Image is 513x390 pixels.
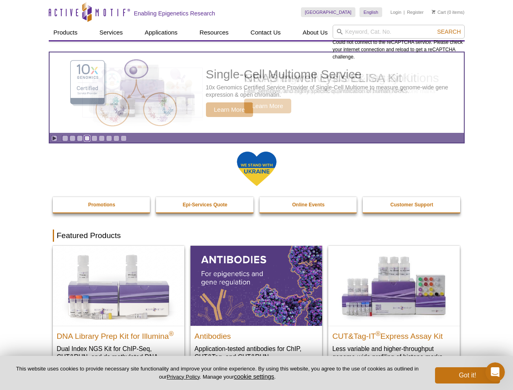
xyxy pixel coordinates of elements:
strong: Epi-Services Quote [183,202,227,208]
li: (0 items) [432,7,465,17]
h2: Featured Products [53,230,461,242]
strong: Promotions [88,202,115,208]
a: Go to slide 3 [77,135,83,141]
p: Dual Index NGS Kit for ChIP-Seq, CUT&RUN, and ds methylated DNA assays. [57,344,180,369]
a: Go to slide 1 [62,135,68,141]
a: Go to slide 7 [106,135,112,141]
p: Less variable and higher-throughput genome-wide profiling of histone marks​. [332,344,456,361]
button: Got it! [435,367,500,383]
img: DNA Library Prep Kit for Illumina [53,246,184,325]
span: Search [437,28,461,35]
h2: Enabling Epigenetics Research [134,10,215,17]
a: All Antibodies Antibodies Application-tested antibodies for ChIP, CUT&Tag, and CUT&RUN. [190,246,322,369]
sup: ® [376,330,381,337]
a: Epi-Services Quote [156,197,254,212]
h2: Antibodies [195,328,318,340]
a: Go to slide 9 [121,135,127,141]
a: Register [407,9,424,15]
a: Go to slide 6 [99,135,105,141]
img: All Antibodies [190,246,322,325]
img: We Stand With Ukraine [236,151,277,187]
a: About Us [298,25,333,40]
h2: CUT&Tag-IT Express Assay Kit [332,328,456,340]
h2: DNA Library Prep Kit for Illumina [57,328,180,340]
a: Promotions [53,197,151,212]
a: Contact Us [246,25,286,40]
a: English [359,7,382,17]
iframe: Intercom live chat [485,362,505,382]
sup: ® [169,330,174,337]
a: Customer Support [363,197,461,212]
p: Application-tested antibodies for ChIP, CUT&Tag, and CUT&RUN. [195,344,318,361]
a: Applications [140,25,182,40]
img: CUT&Tag-IT® Express Assay Kit [328,246,460,325]
strong: Customer Support [390,202,433,208]
a: Go to slide 2 [69,135,76,141]
button: Search [435,28,463,35]
a: Resources [195,25,234,40]
a: [GEOGRAPHIC_DATA] [301,7,356,17]
a: Services [95,25,128,40]
a: Go to slide 4 [84,135,90,141]
li: | [404,7,405,17]
div: Could not connect to the reCAPTCHA service. Please check your internet connection and reload to g... [333,25,465,61]
a: Login [390,9,401,15]
a: Online Events [260,197,358,212]
a: Go to slide 5 [91,135,97,141]
a: Privacy Policy [167,374,199,380]
a: Products [49,25,82,40]
a: CUT&Tag-IT® Express Assay Kit CUT&Tag-IT®Express Assay Kit Less variable and higher-throughput ge... [328,246,460,369]
a: Go to slide 8 [113,135,119,141]
p: This website uses cookies to provide necessary site functionality and improve your online experie... [13,365,422,381]
input: Keyword, Cat. No. [333,25,465,39]
a: Cart [432,9,446,15]
a: DNA Library Prep Kit for Illumina DNA Library Prep Kit for Illumina® Dual Index NGS Kit for ChIP-... [53,246,184,377]
img: Your Cart [432,10,435,14]
button: cookie settings [234,373,274,380]
strong: Online Events [292,202,325,208]
a: Toggle autoplay [51,135,57,141]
